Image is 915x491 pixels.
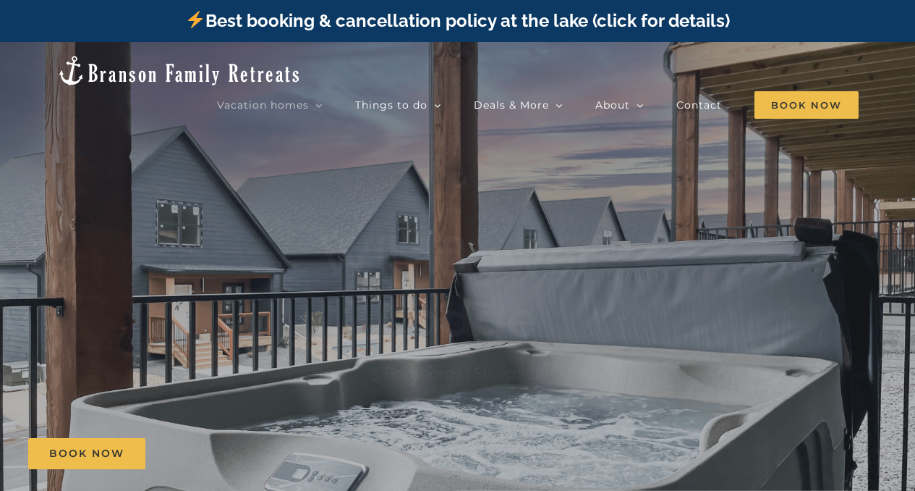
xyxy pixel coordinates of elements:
span: Things to do [355,100,427,110]
span: Book Now [754,91,859,119]
a: Best booking & cancellation policy at the lake (click for details) [185,10,729,31]
b: Wildflower Lodge [319,225,596,349]
span: Vacation homes [217,100,309,110]
a: Contact [676,91,722,119]
a: Things to do [355,91,441,119]
a: About [595,91,644,119]
span: About [595,100,630,110]
img: ⚡️ [187,11,204,28]
a: Vacation homes [217,91,323,119]
img: Branson Family Retreats Logo [56,54,302,87]
span: Deals & More [474,100,549,110]
h4: 5 Bedrooms | Sleeps 12 [371,363,545,382]
nav: Main Menu [217,91,859,119]
span: Contact [676,100,722,110]
a: Deals & More [474,91,563,119]
span: Book Now [49,448,124,460]
a: Book Now [28,438,145,469]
